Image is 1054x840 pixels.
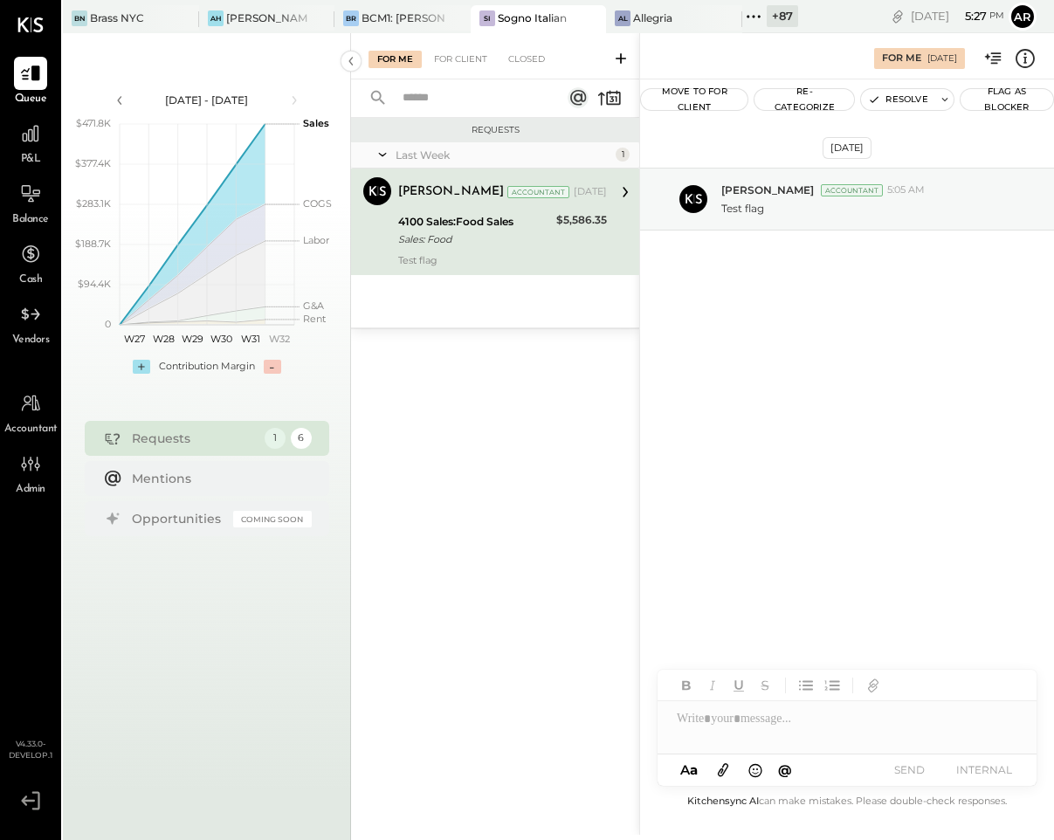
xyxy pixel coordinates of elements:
div: Brass NYC [90,10,144,25]
span: Queue [15,92,47,107]
div: 1 [616,148,630,162]
span: Vendors [12,333,50,348]
span: Balance [12,212,49,228]
div: $5,586.35 [556,211,607,229]
text: W27 [123,333,144,345]
button: Ordered List [821,674,844,697]
a: Admin [1,447,60,498]
text: 0 [105,318,111,330]
div: AH [208,10,224,26]
button: @ [773,759,797,781]
span: [PERSON_NAME] [721,182,814,197]
button: Underline [727,674,750,697]
div: Al [615,10,630,26]
text: W29 [181,333,203,345]
text: Sales [303,117,329,129]
div: [PERSON_NAME] [398,183,504,201]
div: Mentions [132,470,303,487]
div: BCM1: [PERSON_NAME] Kitchen Bar Market [362,10,444,25]
button: Ar [1009,3,1037,31]
div: Coming Soon [233,511,312,527]
div: 1 [265,428,286,449]
text: Rent [303,313,327,325]
span: @ [778,761,792,778]
button: Add URL [862,674,885,697]
button: Bold [675,674,698,697]
div: Requests [360,124,630,136]
span: Admin [16,482,45,498]
div: Closed [499,51,554,68]
button: Resolve [861,89,934,110]
text: W30 [210,333,232,345]
text: $471.8K [76,117,111,129]
button: Move to for client [641,89,747,110]
text: G&A [303,300,324,312]
text: COGS [303,197,332,210]
div: Allegria [633,10,672,25]
div: 4100 Sales:Food Sales [398,213,551,231]
text: W28 [152,333,174,345]
button: INTERNAL [949,758,1019,781]
button: Strikethrough [754,674,776,697]
div: Contribution Margin [159,360,255,374]
span: 5:05 AM [887,183,925,197]
div: Opportunities [132,510,224,527]
text: $377.4K [75,157,111,169]
a: Vendors [1,298,60,348]
text: $283.1K [76,197,111,210]
a: Cash [1,238,60,288]
div: + [133,360,150,374]
div: Test flag [398,254,607,266]
a: Accountant [1,387,60,437]
span: Cash [19,272,42,288]
span: Accountant [4,422,58,437]
div: [DATE] [927,52,957,65]
text: $94.4K [78,278,111,290]
text: $188.7K [75,238,111,250]
div: 6 [291,428,312,449]
button: Italic [701,674,724,697]
div: + 87 [767,5,798,27]
text: W31 [241,333,260,345]
text: W32 [269,333,290,345]
div: BN [72,10,87,26]
div: Sales: Food [398,231,551,248]
div: BR [343,10,359,26]
p: Test flag [721,201,764,216]
div: [DATE] [574,185,607,199]
div: SI [479,10,495,26]
text: Labor [303,234,329,246]
div: For Me [882,52,921,65]
div: Last Week [396,148,611,162]
div: Sogno Italian [498,10,567,25]
div: [DATE] [911,8,1004,24]
button: SEND [874,758,944,781]
div: [PERSON_NAME] Hoboken [226,10,309,25]
div: [DATE] - [DATE] [133,93,281,107]
button: Flag as Blocker [961,89,1053,110]
button: Re-Categorize [754,89,854,110]
span: P&L [21,152,41,168]
span: a [690,761,698,778]
div: For Client [425,51,496,68]
a: P&L [1,117,60,168]
div: - [264,360,281,374]
div: Accountant [507,186,569,198]
div: [DATE] [823,137,871,159]
div: Requests [132,430,256,447]
div: For Me [369,51,422,68]
button: Aa [675,761,703,780]
a: Balance [1,177,60,228]
button: Unordered List [795,674,817,697]
a: Queue [1,57,60,107]
div: copy link [889,7,906,25]
div: Accountant [821,184,883,196]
